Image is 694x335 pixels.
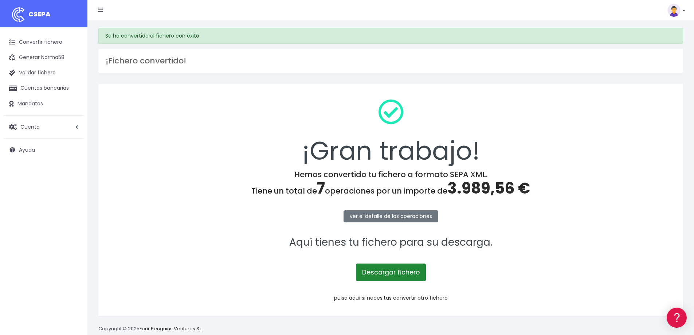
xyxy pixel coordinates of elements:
a: Generar Norma58 [4,50,84,65]
a: Cuentas bancarias [4,81,84,96]
a: Descargar fichero [356,264,426,281]
button: Contáctanos [7,195,138,208]
a: Convertir fichero [4,35,84,50]
h4: Hemos convertido tu fichero a formato SEPA XML. Tiene un total de operaciones por un importe de [108,170,674,198]
div: ¡Gran trabajo! [108,93,674,170]
img: logo [9,5,27,24]
a: API [7,186,138,198]
div: Programadores [7,175,138,182]
a: Four Penguins Ventures S.L. [140,325,203,332]
span: 7 [317,178,325,199]
h3: ¡Fichero convertido! [106,56,676,66]
div: Se ha convertido el fichero con éxito [98,28,683,44]
a: pulsa aquí si necesitas convertir otro fichero [334,294,448,301]
a: Videotutoriales [7,115,138,126]
a: Formatos [7,92,138,104]
div: Convertir ficheros [7,81,138,87]
a: Perfiles de empresas [7,126,138,137]
span: Ayuda [19,146,35,153]
p: Copyright © 2025 . [98,325,204,333]
div: Información general [7,51,138,58]
a: Cuenta [4,119,84,135]
a: Mandatos [4,96,84,112]
a: POWERED BY ENCHANT [100,210,140,217]
span: 3.989,56 € [447,178,530,199]
a: General [7,156,138,168]
div: Facturación [7,145,138,152]
a: Validar fichero [4,65,84,81]
a: Problemas habituales [7,104,138,115]
img: profile [667,4,681,17]
p: Aquí tienes tu fichero para su descarga. [108,234,674,251]
a: Ayuda [4,142,84,157]
a: ver el detalle de las operaciones [344,210,438,222]
span: CSEPA [28,9,51,19]
a: Información general [7,62,138,73]
span: Cuenta [20,123,40,130]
